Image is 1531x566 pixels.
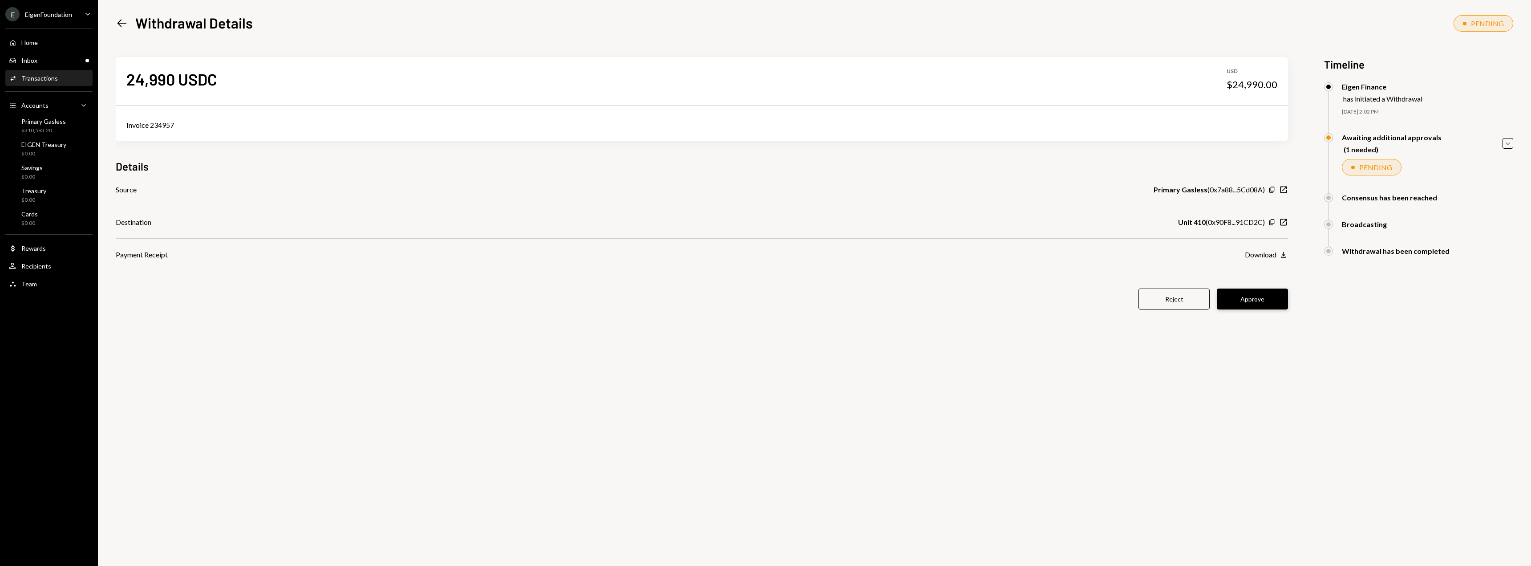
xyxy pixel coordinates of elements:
[5,52,93,68] a: Inbox
[126,69,217,89] div: 24,990 USDC
[126,120,1277,130] div: Invoice 234957
[1359,163,1392,171] div: PENDING
[5,258,93,274] a: Recipients
[1342,108,1513,116] div: [DATE] 2:02 PM
[135,14,253,32] h1: Withdrawal Details
[1217,289,1288,309] button: Approve
[21,280,37,288] div: Team
[5,115,93,136] a: Primary Gasless$310,593.20
[5,70,93,86] a: Transactions
[21,141,66,148] div: EIGEN Treasury
[21,173,43,181] div: $0.00
[1342,133,1442,142] div: Awaiting additional approvals
[1227,68,1277,75] div: USD
[1342,220,1387,228] div: Broadcasting
[116,184,137,195] div: Source
[21,57,37,64] div: Inbox
[1343,94,1422,103] div: has initiated a Withdrawal
[1245,250,1288,260] button: Download
[5,7,20,21] div: E
[21,244,46,252] div: Rewards
[21,102,49,109] div: Accounts
[21,74,58,82] div: Transactions
[21,118,66,125] div: Primary Gasless
[1154,184,1265,195] div: ( 0x7a88...5Cd08A )
[1324,57,1513,72] h3: Timeline
[21,127,66,134] div: $310,593.20
[1342,82,1422,91] div: Eigen Finance
[1178,217,1206,228] b: Unit 410
[1178,217,1265,228] div: ( 0x90F8...91CD2C )
[5,161,93,183] a: Savings$0.00
[1138,289,1210,309] button: Reject
[21,220,38,227] div: $0.00
[116,217,151,228] div: Destination
[5,34,93,50] a: Home
[21,196,46,204] div: $0.00
[1342,193,1437,202] div: Consensus has been reached
[21,150,66,158] div: $0.00
[21,187,46,195] div: Treasury
[5,276,93,292] a: Team
[21,262,51,270] div: Recipients
[21,39,38,46] div: Home
[5,208,93,229] a: Cards$0.00
[5,184,93,206] a: Treasury$0.00
[1342,247,1450,255] div: Withdrawal has been completed
[25,11,72,18] div: EigenFoundation
[116,249,168,260] div: Payment Receipt
[5,97,93,113] a: Accounts
[5,240,93,256] a: Rewards
[1344,145,1442,154] div: (1 needed)
[1227,78,1277,91] div: $24,990.00
[5,138,93,159] a: EIGEN Treasury$0.00
[1154,184,1207,195] b: Primary Gasless
[1245,250,1276,259] div: Download
[21,164,43,171] div: Savings
[21,210,38,218] div: Cards
[1471,19,1504,28] div: PENDING
[116,159,149,174] h3: Details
